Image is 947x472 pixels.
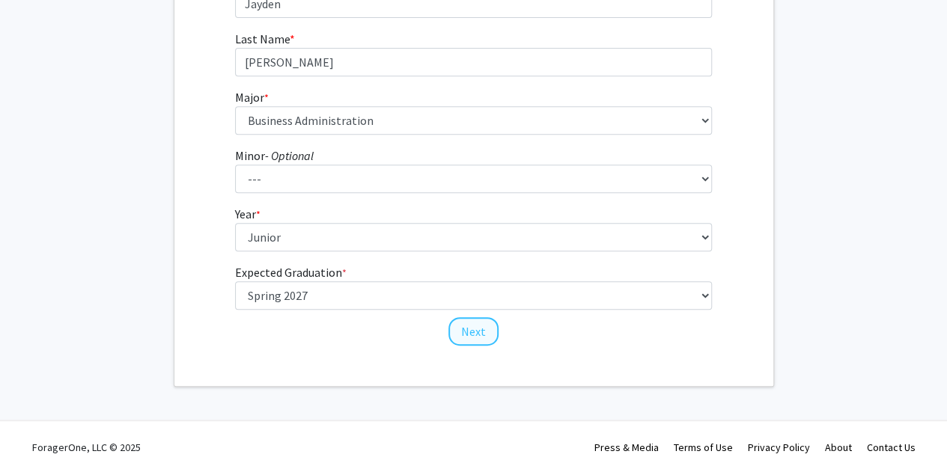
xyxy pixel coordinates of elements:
[748,441,810,454] a: Privacy Policy
[674,441,733,454] a: Terms of Use
[867,441,916,454] a: Contact Us
[235,147,314,165] label: Minor
[825,441,852,454] a: About
[265,148,314,163] i: - Optional
[235,205,261,223] label: Year
[235,31,290,46] span: Last Name
[448,317,499,346] button: Next
[11,405,64,461] iframe: Chat
[594,441,659,454] a: Press & Media
[235,263,347,281] label: Expected Graduation
[235,88,269,106] label: Major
